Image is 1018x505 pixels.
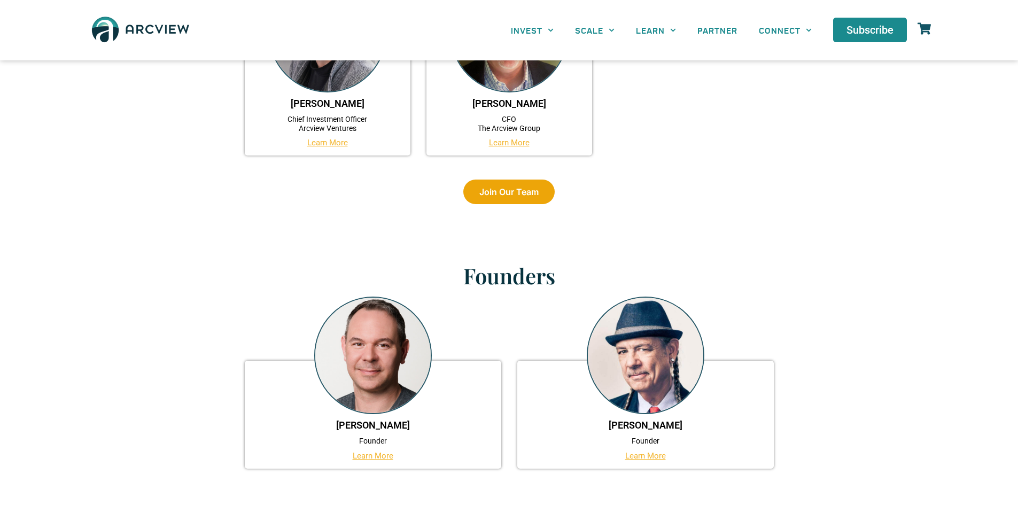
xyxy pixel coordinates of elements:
a: [PERSON_NAME] [291,98,364,109]
nav: Menu [500,18,823,42]
a: [PERSON_NAME] [336,419,410,431]
a: Chief Investment OfficerArcview Ventures [287,115,367,133]
a: Learn More [353,451,393,461]
a: SCALE [564,18,625,42]
a: Founder [632,437,659,445]
span: Join Our Team [479,188,539,196]
a: [PERSON_NAME] [472,98,546,109]
span: Subscribe [846,25,893,35]
a: [PERSON_NAME] [609,419,682,431]
a: Learn More [625,451,666,461]
a: Learn More [489,138,530,147]
img: The Arcview Group [87,11,194,50]
a: LEARN [625,18,687,42]
a: Learn More [307,138,348,147]
a: CONNECT [748,18,822,42]
a: Subscribe [833,18,907,42]
a: Join Our Team [463,180,555,204]
a: PARTNER [687,18,748,42]
h2: Founders [231,263,787,289]
a: Founder [359,437,387,445]
a: CFOThe Arcview Group [478,115,540,133]
a: INVEST [500,18,564,42]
